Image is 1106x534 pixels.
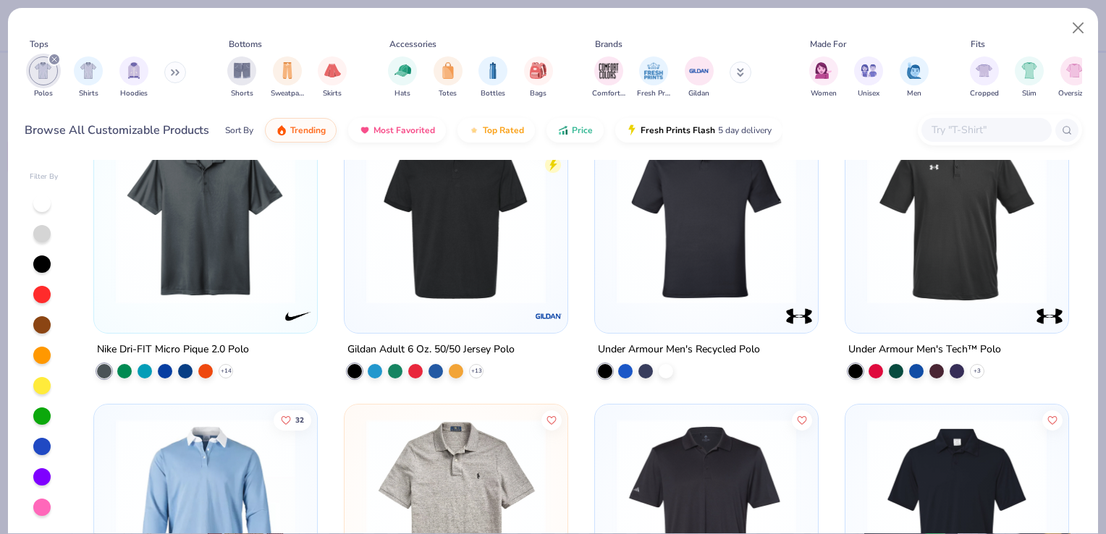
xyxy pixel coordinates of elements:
[1034,302,1063,331] img: Under Armour logo
[718,122,772,139] span: 5 day delivery
[439,88,457,99] span: Totes
[970,88,999,99] span: Cropped
[541,410,562,430] button: Like
[97,341,249,359] div: Nike Dri-FIT Micro Pique 2.0 Polo
[274,410,312,430] button: Like
[598,60,620,82] img: Comfort Colors Image
[854,56,883,99] button: filter button
[318,56,347,99] button: filter button
[74,56,103,99] div: filter for Shirts
[234,62,250,79] img: Shorts Image
[637,88,670,99] span: Fresh Prints
[478,56,507,99] button: filter button
[119,56,148,99] div: filter for Hoodies
[803,124,997,304] img: 6cbaf2f5-f874-4392-a775-6419751c9688
[637,56,670,99] button: filter button
[30,38,48,51] div: Tops
[609,124,803,304] img: ecc1cd5e-70fd-47f1-b149-98ffdea108a0
[854,56,883,99] div: filter for Unisex
[809,56,838,99] button: filter button
[478,56,507,99] div: filter for Bottles
[860,124,1054,304] img: e886c361-e715-4ff8-a436-67ee50dc1381
[227,56,256,99] button: filter button
[394,62,411,79] img: Hats Image
[271,56,304,99] div: filter for Sweatpants
[971,38,985,51] div: Fits
[1058,88,1091,99] span: Oversized
[524,56,553,99] div: filter for Bags
[685,56,714,99] button: filter button
[637,56,670,99] div: filter for Fresh Prints
[394,88,410,99] span: Hats
[861,62,877,79] img: Unisex Image
[907,88,921,99] span: Men
[546,118,604,143] button: Price
[595,38,622,51] div: Brands
[572,124,593,136] span: Price
[530,88,546,99] span: Bags
[388,56,417,99] div: filter for Hats
[29,56,58,99] button: filter button
[785,302,814,331] img: Under Armour logo
[265,118,337,143] button: Trending
[79,88,98,99] span: Shirts
[641,124,715,136] span: Fresh Prints Flash
[389,38,436,51] div: Accessories
[811,88,837,99] span: Women
[481,88,505,99] span: Bottles
[970,56,999,99] button: filter button
[1015,56,1044,99] div: filter for Slim
[271,88,304,99] span: Sweatpants
[25,122,209,139] div: Browse All Customizable Products
[900,56,929,99] button: filter button
[974,367,981,376] span: + 3
[970,56,999,99] div: filter for Cropped
[359,124,371,136] img: most_fav.gif
[119,56,148,99] button: filter button
[1021,62,1037,79] img: Slim Image
[290,124,326,136] span: Trending
[643,60,664,82] img: Fresh Prints Image
[221,367,232,376] span: + 14
[227,56,256,99] div: filter for Shorts
[906,62,922,79] img: Men Image
[592,88,625,99] span: Comfort Colors
[976,62,992,79] img: Cropped Image
[485,62,501,79] img: Bottles Image
[809,56,838,99] div: filter for Women
[626,124,638,136] img: flash.gif
[109,124,303,304] img: 21fda654-1eb2-4c2c-b188-be26a870e180
[359,124,553,304] img: 58f3562e-1865-49f9-a059-47c567f7ec2e
[534,302,563,331] img: Gildan logo
[615,118,782,143] button: Fresh Prints Flash5 day delivery
[271,56,304,99] button: filter button
[1065,14,1092,42] button: Close
[592,56,625,99] div: filter for Comfort Colors
[1058,56,1091,99] button: filter button
[434,56,463,99] div: filter for Totes
[324,62,341,79] img: Skirts Image
[231,88,253,99] span: Shorts
[1042,410,1063,430] button: Like
[930,122,1042,138] input: Try "T-Shirt"
[1066,62,1083,79] img: Oversized Image
[792,410,812,430] button: Like
[35,62,51,79] img: Polos Image
[688,60,710,82] img: Gildan Image
[598,341,760,359] div: Under Armour Men's Recycled Polo
[471,367,482,376] span: + 13
[685,56,714,99] div: filter for Gildan
[30,171,59,182] div: Filter By
[225,124,253,137] div: Sort By
[74,56,103,99] button: filter button
[80,62,97,79] img: Shirts Image
[457,118,535,143] button: Top Rated
[373,124,435,136] span: Most Favorited
[440,62,456,79] img: Totes Image
[284,302,313,331] img: Nike logo
[530,62,546,79] img: Bags Image
[815,62,832,79] img: Women Image
[348,118,446,143] button: Most Favorited
[120,88,148,99] span: Hoodies
[688,88,709,99] span: Gildan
